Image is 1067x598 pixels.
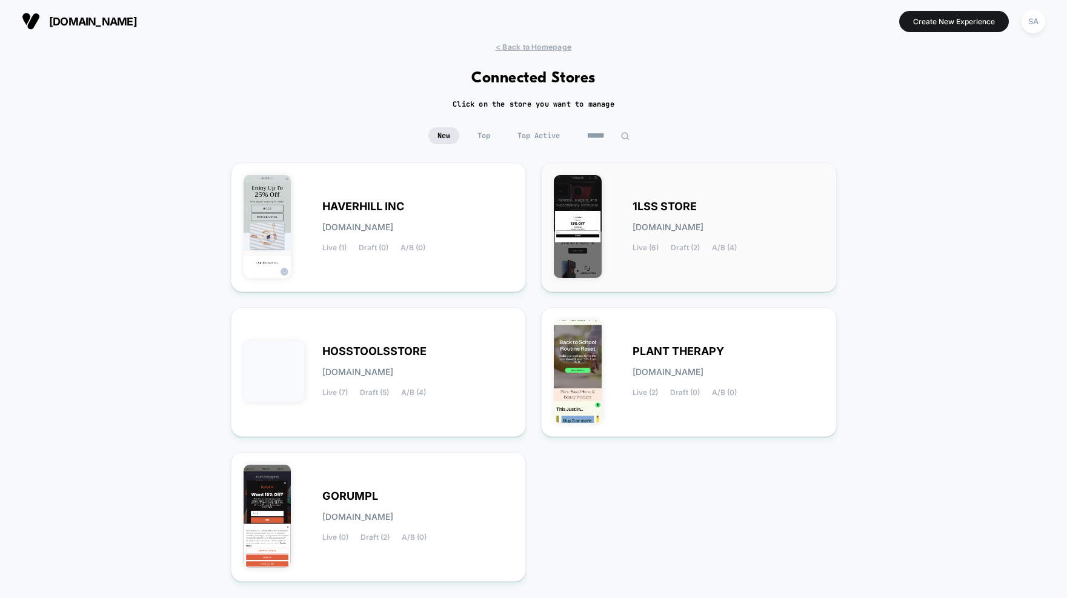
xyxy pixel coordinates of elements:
span: Top [468,127,499,144]
img: edit [620,131,630,141]
span: Draft (2) [361,533,390,542]
span: A/B (0) [401,244,425,252]
button: Create New Experience [899,11,1009,32]
span: A/B (4) [712,244,737,252]
span: Top Active [508,127,569,144]
span: [DOMAIN_NAME] [633,223,703,231]
h1: Connected Stores [471,70,596,87]
span: A/B (0) [402,533,427,542]
span: 1LSS STORE [633,202,697,211]
span: [DOMAIN_NAME] [322,223,393,231]
img: 1LSS_STORE [554,175,602,278]
span: Live (7) [322,388,348,397]
span: New [428,127,459,144]
span: [DOMAIN_NAME] [633,368,703,376]
span: GORUMPL [322,492,378,500]
img: Visually logo [22,12,40,30]
span: Draft (2) [671,244,700,252]
span: [DOMAIN_NAME] [322,513,393,521]
img: HAVERHILL_INC [244,175,291,278]
span: Live (0) [322,533,348,542]
span: PLANT THERAPY [633,347,724,356]
img: PLANT_THERAPY [554,320,602,423]
span: Live (1) [322,244,347,252]
span: [DOMAIN_NAME] [49,15,137,28]
span: Live (6) [633,244,659,252]
span: < Back to Homepage [496,42,571,51]
span: Live (2) [633,388,658,397]
span: HAVERHILL INC [322,202,404,211]
span: HOSSTOOLSSTORE [322,347,427,356]
button: SA [1018,9,1049,34]
button: [DOMAIN_NAME] [18,12,141,31]
h2: Click on the store you want to manage [453,99,614,109]
div: SA [1022,10,1045,33]
span: A/B (0) [712,388,737,397]
span: [DOMAIN_NAME] [322,368,393,376]
span: Draft (0) [670,388,700,397]
span: A/B (4) [401,388,426,397]
img: GORUMPL [244,465,291,568]
span: Draft (5) [360,388,389,397]
img: HOSSTOOLSSTORE [244,341,304,402]
span: Draft (0) [359,244,388,252]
